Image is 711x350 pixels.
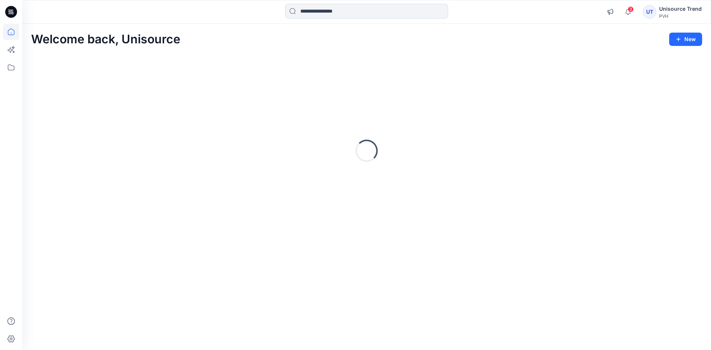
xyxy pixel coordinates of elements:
[659,4,702,13] div: Unisource Trend
[669,33,702,46] button: New
[628,6,634,12] span: 3
[31,33,180,46] h2: Welcome back, Unisource
[659,13,702,19] div: PVH
[643,5,656,19] div: UT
